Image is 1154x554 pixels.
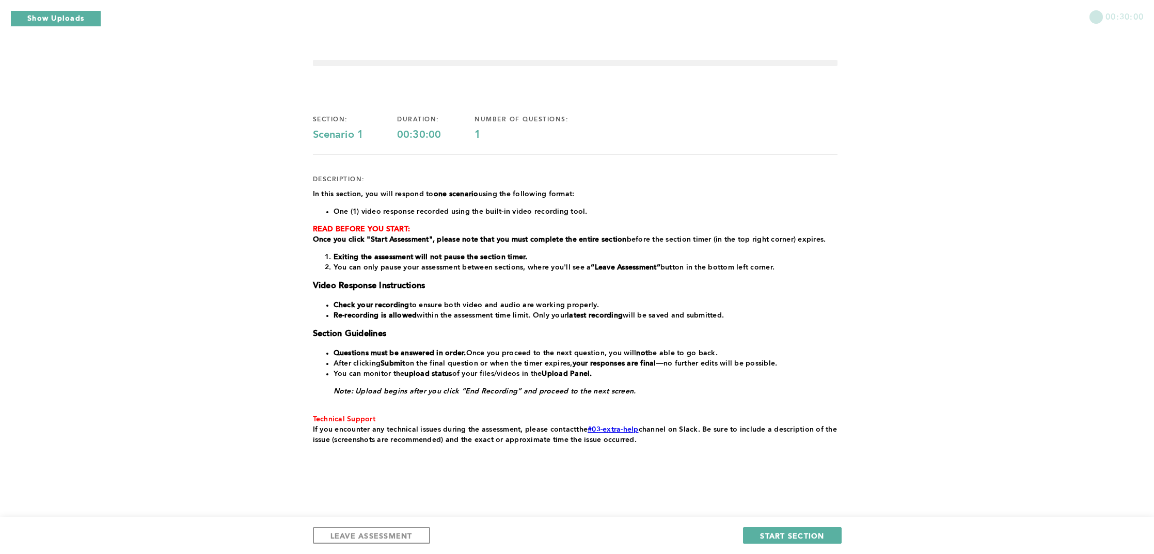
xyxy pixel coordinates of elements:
[334,208,588,215] span: One (1) video response recorded using the built-in video recording tool.
[334,348,837,358] li: Once you proceed to the next question, you will be able to go back.
[334,262,837,273] li: You can only pause your assessment between sections, where you'll see a button in the bottom left...
[334,358,837,369] li: After clicking on the final question or when the timer expires, —no further edits will be possible.
[434,191,479,198] strong: one scenario
[334,350,466,357] strong: Questions must be answered in order.
[1105,10,1144,22] span: 00:30:00
[573,360,656,367] strong: your responses are final
[10,10,101,27] button: Show Uploads
[743,527,841,544] button: START SECTION
[636,350,648,357] strong: not
[334,254,528,261] strong: Exiting the assessment will not pause the section timer.
[313,416,375,423] span: Technical Support
[397,129,475,141] div: 00:30:00
[475,129,602,141] div: 1
[313,116,398,124] div: section:
[313,226,410,233] strong: READ BEFORE YOU START:
[330,531,413,541] span: LEAVE ASSESSMENT
[334,312,417,319] strong: Re-recording is allowed
[334,300,837,310] li: to ensure both video and audio are working properly.
[313,236,627,243] strong: Once you click "Start Assessment", please note that you must complete the entire section
[313,191,434,198] span: In this section, you will respond to
[334,310,837,321] li: within the assessment time limit. Only your will be saved and submitted.
[397,116,475,124] div: duration:
[334,388,636,395] em: Note: Upload begins after you click “End Recording” and proceed to the next screen.
[381,360,405,367] strong: Submit
[475,116,602,124] div: number of questions:
[542,370,592,377] strong: Upload Panel.
[313,281,837,291] h3: Video Response Instructions
[588,426,639,433] a: #03-extra-help
[479,191,575,198] span: using the following format:
[760,531,824,541] span: START SECTION
[567,312,623,319] strong: latest recording
[313,176,365,184] div: description:
[313,129,398,141] div: Scenario 1
[404,370,452,377] strong: upload status
[334,369,837,379] li: You can monitor the of your files/videos in the
[591,264,660,271] strong: “Leave Assessment”
[313,234,837,245] p: before the section timer (in the top right corner) expires.
[313,329,837,339] h3: Section Guidelines
[313,426,840,444] span: . Be sure to include a description of the issue (screenshots are recommended) and the exact or ap...
[313,424,837,445] p: the channel on Slack
[313,426,577,433] span: If you encounter any technical issues during the assessment, please contact
[313,527,430,544] button: LEAVE ASSESSMENT
[334,302,409,309] strong: Check your recording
